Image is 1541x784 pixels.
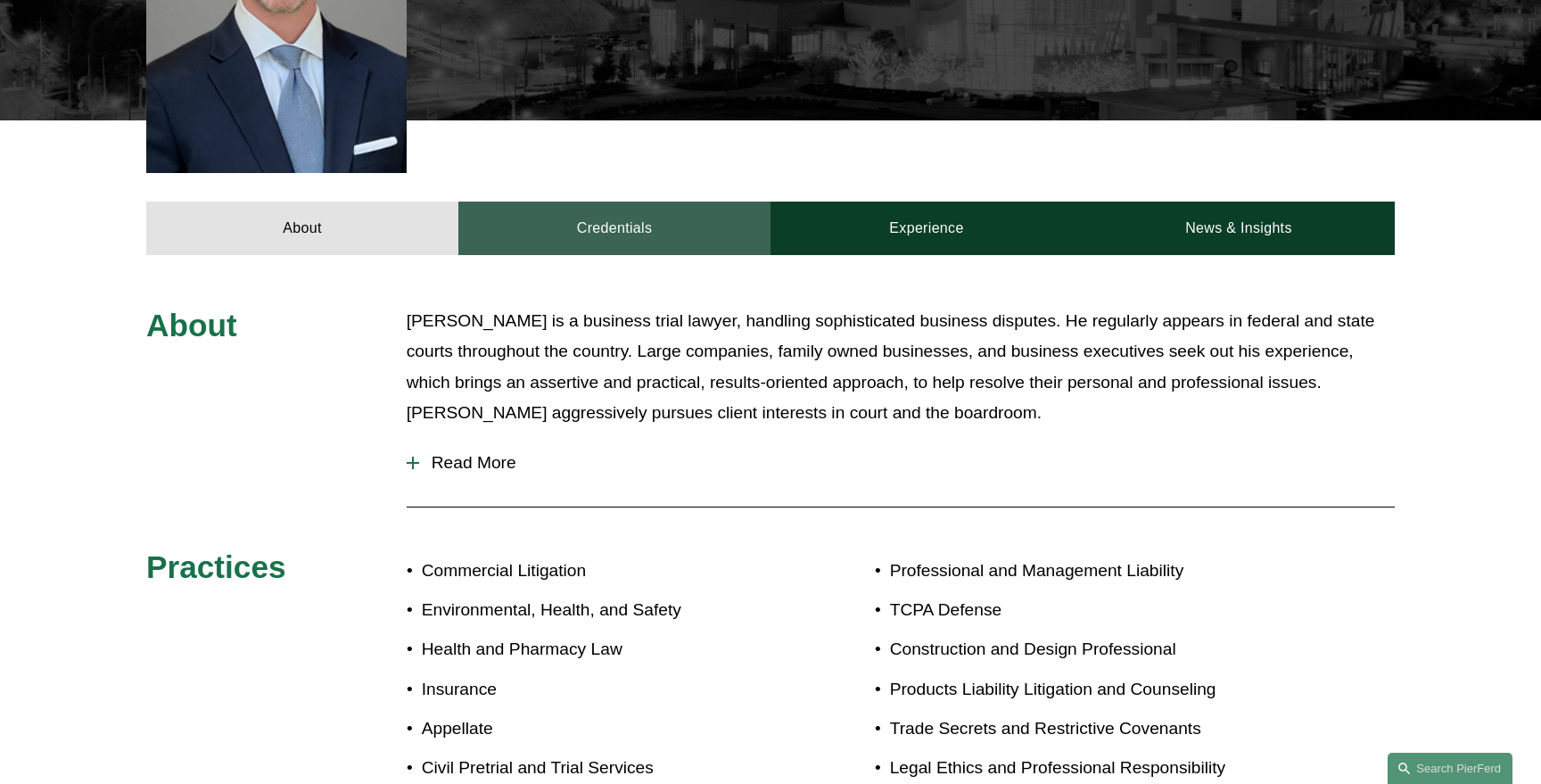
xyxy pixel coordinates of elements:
span: Practices [146,549,286,584]
a: Search this site [1388,753,1512,784]
span: About [146,308,237,342]
p: Environmental, Health, and Safety [422,595,770,626]
p: Professional and Management Liability [890,556,1291,587]
p: Insurance [422,674,770,706]
p: [PERSON_NAME] is a business trial lawyer, handling sophisticated business disputes. He regularly ... [407,306,1395,429]
p: Health and Pharmacy Law [422,634,770,665]
a: Experience [770,202,1083,255]
a: About [146,202,458,255]
button: Read More [407,440,1395,486]
p: Commercial Litigation [422,556,770,587]
a: News & Insights [1083,202,1395,255]
p: Trade Secrets and Restrictive Covenants [890,714,1291,745]
p: TCPA Defense [890,595,1291,626]
span: Read More [419,453,1395,473]
p: Civil Pretrial and Trial Services [422,753,770,784]
p: Construction and Design Professional [890,634,1291,665]
p: Appellate [422,714,770,745]
p: Legal Ethics and Professional Responsibility [890,753,1291,784]
a: Credentials [458,202,770,255]
p: Products Liability Litigation and Counseling [890,674,1291,706]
